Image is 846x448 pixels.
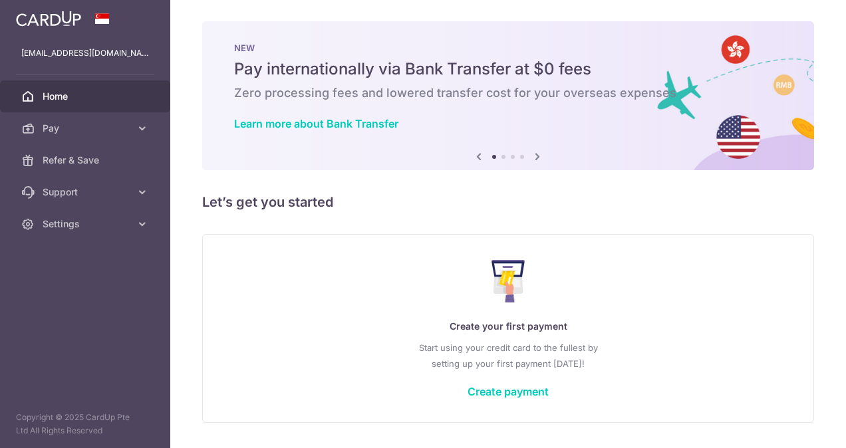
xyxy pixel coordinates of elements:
[21,47,149,60] p: [EMAIL_ADDRESS][DOMAIN_NAME]
[43,154,130,167] span: Refer & Save
[234,58,782,80] h5: Pay internationally via Bank Transfer at $0 fees
[229,318,787,334] p: Create your first payment
[234,43,782,53] p: NEW
[43,217,130,231] span: Settings
[43,90,130,103] span: Home
[492,260,525,302] img: Make Payment
[16,11,81,27] img: CardUp
[468,385,549,398] a: Create payment
[234,117,398,130] a: Learn more about Bank Transfer
[202,191,814,213] h5: Let’s get you started
[234,85,782,101] h6: Zero processing fees and lowered transfer cost for your overseas expenses
[43,122,130,135] span: Pay
[202,21,814,170] img: Bank transfer banner
[43,185,130,199] span: Support
[229,340,787,372] p: Start using your credit card to the fullest by setting up your first payment [DATE]!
